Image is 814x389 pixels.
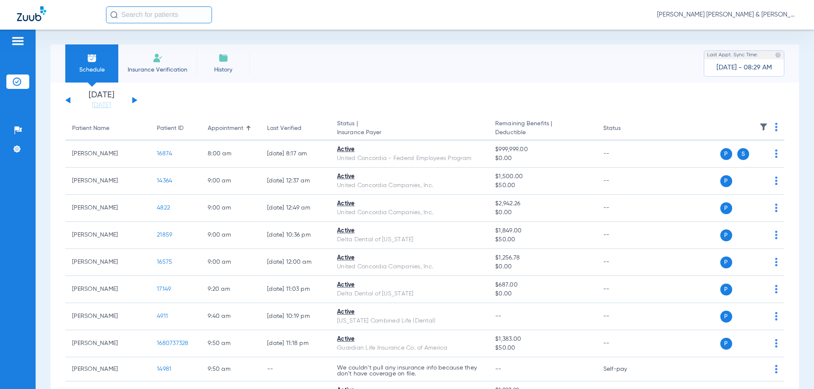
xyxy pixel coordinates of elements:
div: Patient Name [72,124,109,133]
div: [US_STATE] Combined Life (Dental) [337,317,482,326]
div: Delta Dental of [US_STATE] [337,235,482,244]
img: group-dot-blue.svg [775,204,778,212]
span: 14364 [157,178,172,184]
span: 17149 [157,286,171,292]
a: [DATE] [76,101,127,110]
span: Insurance Payer [337,128,482,137]
td: [PERSON_NAME] [65,222,150,249]
div: Delta Dental of [US_STATE] [337,290,482,298]
td: -- [597,249,654,276]
span: P [720,229,732,241]
td: [PERSON_NAME] [65,249,150,276]
span: $1,500.00 [495,172,589,181]
td: 9:50 AM [201,330,260,357]
div: Last Verified [267,124,301,133]
span: Schedule [72,66,112,74]
td: [PERSON_NAME] [65,141,150,168]
span: [DATE] - 08:29 AM [716,63,772,72]
span: $0.00 [495,154,589,163]
span: 16874 [157,151,172,157]
td: [DATE] 11:18 PM [260,330,330,357]
td: [DATE] 12:00 AM [260,249,330,276]
div: United Concordia Companies, Inc. [337,262,482,271]
span: S [737,148,749,160]
td: 9:00 AM [201,168,260,195]
td: [DATE] 8:17 AM [260,141,330,168]
img: group-dot-blue.svg [775,177,778,185]
p: We couldn’t pull any insurance info because they don’t have coverage on file. [337,365,482,377]
span: Insurance Verification [125,66,190,74]
td: 9:00 AM [201,195,260,222]
li: [DATE] [76,91,127,110]
div: Active [337,172,482,181]
div: Last Verified [267,124,323,133]
div: Patient Name [72,124,143,133]
img: filter.svg [759,123,768,131]
td: 9:00 AM [201,249,260,276]
span: [PERSON_NAME] [PERSON_NAME] & [PERSON_NAME] [657,11,797,19]
span: $1,256.78 [495,254,589,262]
td: 9:40 AM [201,303,260,330]
th: Status | [330,117,488,141]
img: group-dot-blue.svg [775,123,778,131]
span: P [720,175,732,187]
td: -- [597,195,654,222]
td: 9:00 AM [201,222,260,249]
td: 9:20 AM [201,276,260,303]
span: -- [495,366,502,372]
td: [PERSON_NAME] [65,168,150,195]
div: Active [337,281,482,290]
img: group-dot-blue.svg [775,285,778,293]
span: $0.00 [495,208,589,217]
td: -- [597,222,654,249]
div: Active [337,226,482,235]
img: Manual Insurance Verification [153,53,163,63]
span: P [720,257,732,268]
img: last sync help info [775,52,781,58]
img: Schedule [87,53,97,63]
span: P [720,311,732,323]
td: Self-pay [597,357,654,381]
span: -- [495,313,502,319]
span: Last Appt. Sync Time: [707,51,758,59]
div: Active [337,199,482,208]
input: Search for patients [106,6,212,23]
td: [DATE] 10:36 PM [260,222,330,249]
span: 21859 [157,232,172,238]
td: [DATE] 11:03 PM [260,276,330,303]
div: Active [337,254,482,262]
div: Guardian Life Insurance Co. of America [337,344,482,353]
img: group-dot-blue.svg [775,339,778,348]
img: group-dot-blue.svg [775,149,778,158]
div: Patient ID [157,124,194,133]
span: P [720,284,732,295]
span: $1,849.00 [495,226,589,235]
span: P [720,338,732,350]
span: Deductible [495,128,589,137]
td: [PERSON_NAME] [65,303,150,330]
td: [DATE] 12:37 AM [260,168,330,195]
span: 1680737328 [157,340,189,346]
span: $0.00 [495,290,589,298]
div: United Concordia Companies, Inc. [337,208,482,217]
td: [PERSON_NAME] [65,357,150,381]
img: group-dot-blue.svg [775,312,778,320]
div: Active [337,145,482,154]
span: P [720,202,732,214]
span: $50.00 [495,181,589,190]
td: [PERSON_NAME] [65,330,150,357]
span: 16575 [157,259,172,265]
td: -- [597,303,654,330]
span: $0.00 [495,262,589,271]
img: group-dot-blue.svg [775,258,778,266]
span: $999,999.00 [495,145,589,154]
img: hamburger-icon [11,36,25,46]
td: 8:00 AM [201,141,260,168]
img: Search Icon [110,11,118,19]
th: Remaining Benefits | [488,117,596,141]
div: Active [337,308,482,317]
td: [DATE] 12:49 AM [260,195,330,222]
span: $50.00 [495,344,589,353]
div: Appointment [208,124,254,133]
span: 4911 [157,313,168,319]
